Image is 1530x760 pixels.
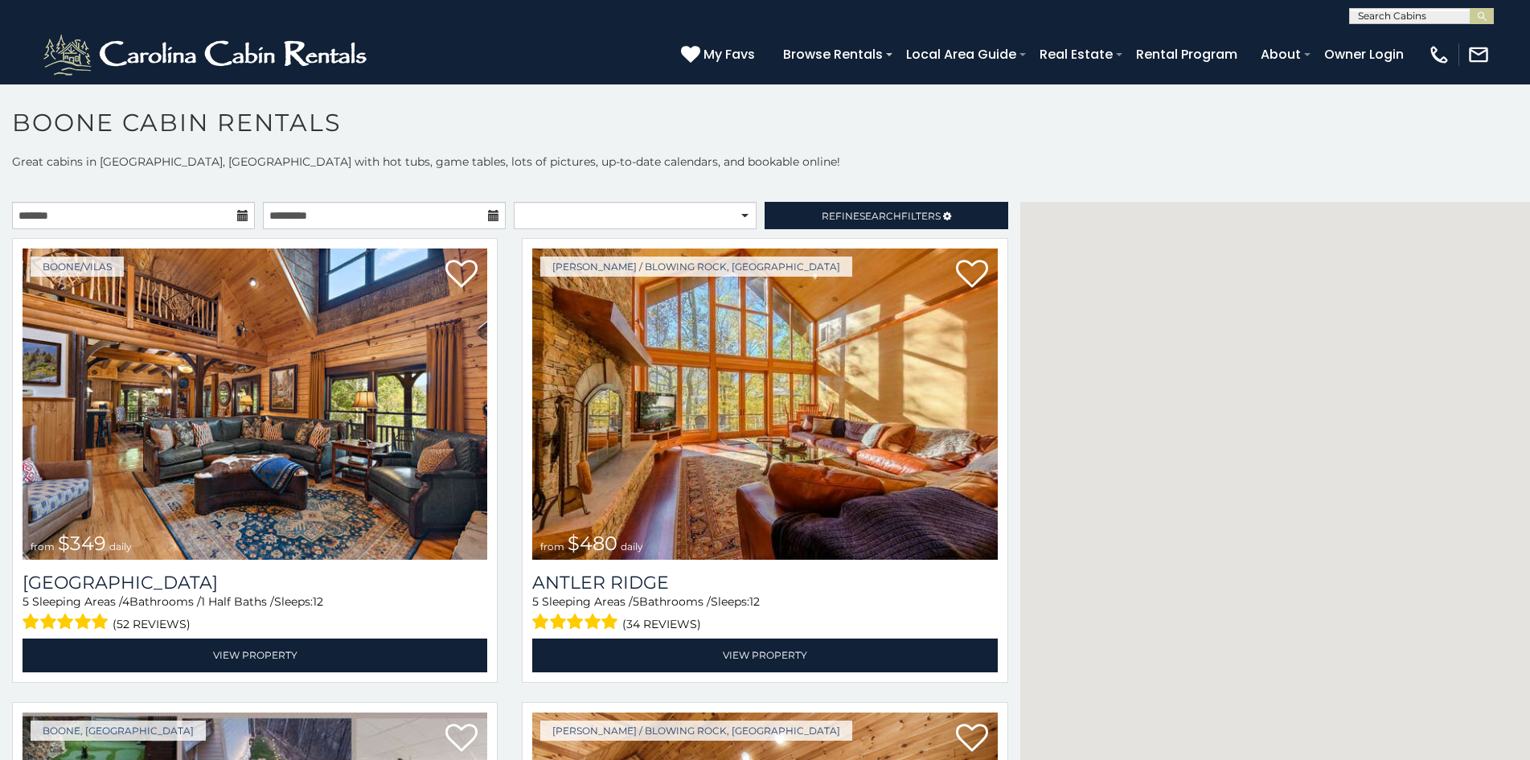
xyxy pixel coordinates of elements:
span: 12 [749,594,760,609]
img: 1714397585_thumbnail.jpeg [532,249,997,560]
a: Rental Program [1128,40,1245,68]
img: White-1-2.png [40,31,374,79]
img: mail-regular-white.png [1467,43,1490,66]
span: 5 [532,594,539,609]
span: 5 [23,594,29,609]
span: daily [109,540,132,553]
span: 5 [633,594,639,609]
h3: Diamond Creek Lodge [23,572,487,594]
a: Add to favorites [956,722,988,756]
a: Owner Login [1316,40,1412,68]
span: 12 [313,594,323,609]
a: Boone, [GEOGRAPHIC_DATA] [31,721,206,741]
div: Sleeping Areas / Bathrooms / Sleeps: [532,594,997,635]
a: Real Estate [1032,40,1121,68]
a: Add to favorites [445,722,478,756]
span: Refine Filters [822,210,941,222]
div: Sleeping Areas / Bathrooms / Sleeps: [23,594,487,635]
a: [PERSON_NAME] / Blowing Rock, [GEOGRAPHIC_DATA] [540,721,852,741]
img: 1714398500_thumbnail.jpeg [23,249,487,560]
span: 1 Half Baths / [201,594,274,609]
a: My Favs [681,44,759,65]
img: phone-regular-white.png [1428,43,1450,66]
a: Add to favorites [956,258,988,292]
span: Search [859,210,901,222]
span: daily [621,540,643,553]
span: $480 [568,532,617,555]
span: from [540,540,564,553]
a: [GEOGRAPHIC_DATA] [23,572,487,594]
a: View Property [532,639,997,672]
a: Add to favorites [445,258,478,292]
a: Boone/Vilas [31,257,124,277]
a: Browse Rentals [775,40,891,68]
a: View Property [23,639,487,672]
a: Antler Ridge [532,572,997,594]
span: from [31,540,55,553]
a: [PERSON_NAME] / Blowing Rock, [GEOGRAPHIC_DATA] [540,257,852,277]
a: About [1253,40,1309,68]
span: $349 [58,532,106,555]
a: from $480 daily [532,249,997,560]
a: from $349 daily [23,249,487,560]
a: Local Area Guide [898,40,1024,68]
span: (34 reviews) [622,614,701,635]
a: RefineSearchFilters [765,202,1007,229]
span: 4 [122,594,129,609]
span: My Favs [703,44,755,64]
span: (52 reviews) [113,614,191,635]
